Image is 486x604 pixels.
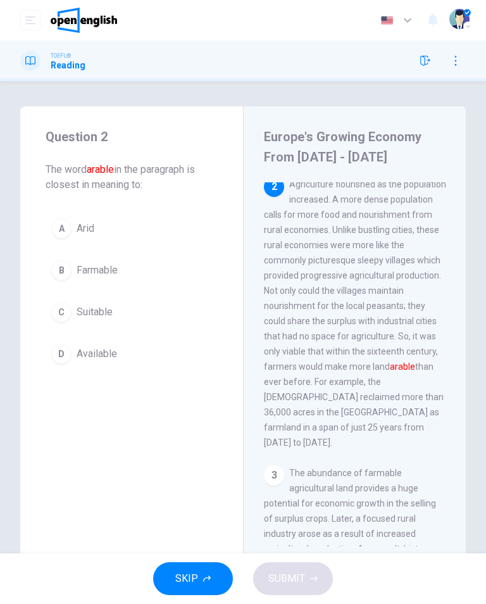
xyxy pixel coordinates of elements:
[87,163,114,175] font: arable
[51,51,71,60] span: TOEFL®
[51,260,72,280] div: B
[46,213,218,244] button: AArid
[379,16,395,25] img: en
[390,362,415,372] font: arable
[20,10,40,30] button: open mobile menu
[264,127,442,167] h4: Europe's Growing Economy From [DATE] - [DATE]
[264,177,284,197] div: 2
[46,255,218,286] button: BFarmable
[77,263,118,278] span: Farmable
[46,127,218,147] h4: Question 2
[77,346,117,362] span: Available
[77,305,113,320] span: Suitable
[77,221,94,236] span: Arid
[51,302,72,322] div: C
[175,570,198,588] span: SKIP
[51,218,72,239] div: A
[264,465,284,486] div: 3
[449,9,470,29] img: Profile picture
[51,8,117,33] img: OpenEnglish logo
[51,60,85,70] h1: Reading
[46,296,218,328] button: CSuitable
[46,338,218,370] button: DAvailable
[153,562,233,595] button: SKIP
[51,344,72,364] div: D
[46,162,218,192] span: The word in the paragraph is closest in meaning to:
